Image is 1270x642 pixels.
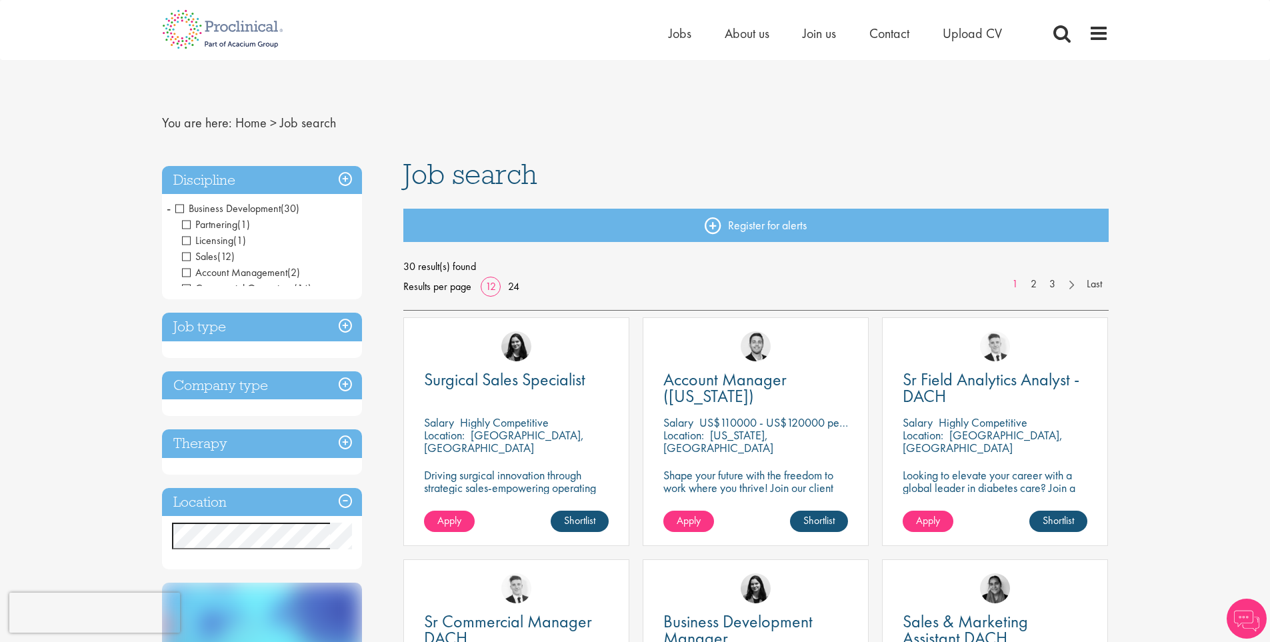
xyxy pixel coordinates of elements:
span: Sales [182,249,235,263]
span: 30 result(s) found [403,257,1109,277]
span: Commercial Operations [182,281,294,295]
h3: Therapy [162,429,362,458]
span: > [270,114,277,131]
span: Job search [403,156,537,192]
span: Licensing [182,233,233,247]
span: Salary [424,415,454,430]
a: Shortlist [551,511,609,532]
span: Location: [424,427,465,443]
a: Apply [424,511,475,532]
p: US$110000 - US$120000 per annum [699,415,875,430]
a: 1 [1005,277,1025,292]
a: Surgical Sales Specialist [424,371,609,388]
h3: Location [162,488,362,517]
a: Apply [903,511,953,532]
img: Nicolas Daniel [980,331,1010,361]
span: - [167,198,171,218]
a: Shortlist [790,511,848,532]
a: Join us [803,25,836,42]
img: Nicolas Daniel [501,573,531,603]
p: [US_STATE], [GEOGRAPHIC_DATA] [663,427,773,455]
a: 3 [1043,277,1062,292]
span: Location: [663,427,704,443]
p: Looking to elevate your career with a global leader in diabetes care? Join a pioneering medical d... [903,469,1087,532]
span: Commercial Operations [182,281,311,295]
span: (1) [237,217,250,231]
img: Parker Jensen [741,331,771,361]
a: Contact [869,25,909,42]
img: Indre Stankeviciute [501,331,531,361]
h3: Job type [162,313,362,341]
iframe: reCAPTCHA [9,593,180,633]
span: Location: [903,427,943,443]
a: About us [725,25,769,42]
span: Apply [677,513,701,527]
span: You are here: [162,114,232,131]
a: Apply [663,511,714,532]
a: 24 [503,279,524,293]
span: (14) [294,281,311,295]
span: Surgical Sales Specialist [424,368,585,391]
a: Jobs [669,25,691,42]
span: Partnering [182,217,237,231]
p: Shape your future with the freedom to work where you thrive! Join our client with this fully remo... [663,469,848,519]
a: Upload CV [943,25,1002,42]
span: Licensing [182,233,246,247]
h3: Company type [162,371,362,400]
span: Business Development [175,201,299,215]
span: Apply [437,513,461,527]
span: Results per page [403,277,471,297]
span: (2) [287,265,300,279]
span: Account Management [182,265,300,279]
span: Salary [663,415,693,430]
span: Salary [903,415,933,430]
a: breadcrumb link [235,114,267,131]
p: Highly Competitive [460,415,549,430]
p: Highly Competitive [939,415,1027,430]
span: Job search [280,114,336,131]
img: Anjali Parbhu [980,573,1010,603]
p: [GEOGRAPHIC_DATA], [GEOGRAPHIC_DATA] [424,427,584,455]
img: Chatbot [1227,599,1267,639]
p: Driving surgical innovation through strategic sales-empowering operating rooms with cutting-edge ... [424,469,609,519]
a: 2 [1024,277,1043,292]
span: Sales [182,249,217,263]
span: Account Management [182,265,287,279]
img: Indre Stankeviciute [741,573,771,603]
span: Business Development [175,201,281,215]
p: [GEOGRAPHIC_DATA], [GEOGRAPHIC_DATA] [903,427,1063,455]
h3: Discipline [162,166,362,195]
span: Sr Field Analytics Analyst - DACH [903,368,1079,407]
a: Account Manager ([US_STATE]) [663,371,848,405]
span: (1) [233,233,246,247]
a: Register for alerts [403,209,1109,242]
span: Account Manager ([US_STATE]) [663,368,787,407]
a: Sr Field Analytics Analyst - DACH [903,371,1087,405]
a: Shortlist [1029,511,1087,532]
a: 12 [481,279,501,293]
span: Partnering [182,217,250,231]
span: Apply [916,513,940,527]
span: (30) [281,201,299,215]
span: (12) [217,249,235,263]
a: Last [1080,277,1109,292]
